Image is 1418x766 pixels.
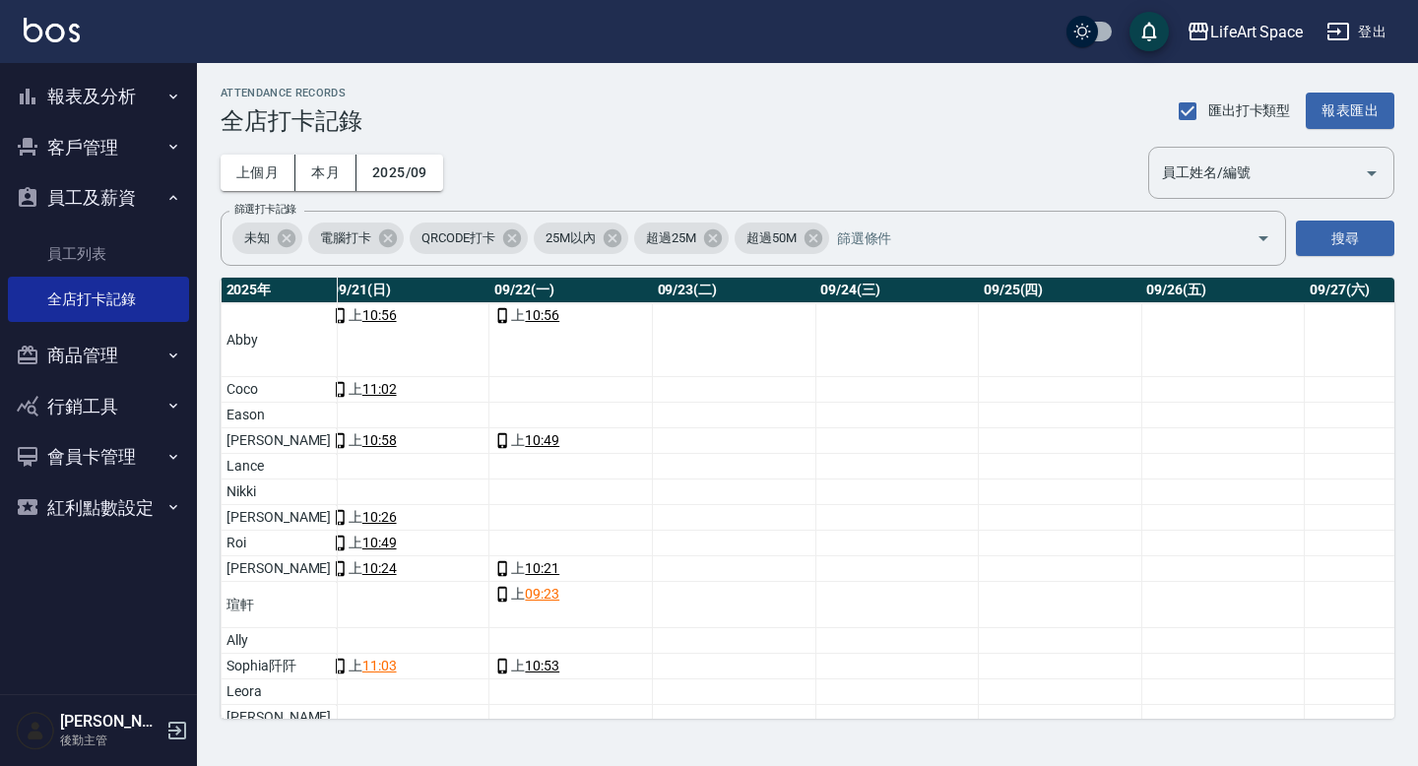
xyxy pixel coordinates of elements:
button: Open [1248,223,1279,254]
td: Sophia阡阡 [221,654,336,679]
td: [PERSON_NAME] [221,705,336,731]
div: 上 [494,584,647,605]
td: [PERSON_NAME] [221,428,336,454]
h2: ATTENDANCE RECORDS [221,87,362,99]
a: 10:58 [362,430,397,451]
th: 09/25(四) [979,278,1142,303]
div: 上 [332,507,484,528]
th: 09/26(五) [1141,278,1305,303]
button: 上個月 [221,155,295,191]
div: 上 [332,379,484,400]
button: LifeArt Space [1179,12,1311,52]
div: LifeArt Space [1210,20,1303,44]
button: 行銷工具 [8,381,189,432]
span: 匯出打卡類型 [1208,100,1291,121]
input: 篩選條件 [832,222,1222,256]
a: 09:23 [525,584,559,605]
a: 10:24 [362,558,397,579]
span: 未知 [232,228,282,248]
a: 全店打卡記錄 [8,277,189,322]
img: Logo [24,18,80,42]
button: 員工及薪資 [8,172,189,223]
span: 超過25M [634,228,708,248]
a: 10:49 [525,430,559,451]
div: 上 [332,533,484,553]
p: 後勤主管 [60,732,161,749]
a: 11:03 [362,656,397,676]
th: 09/21(日) [326,278,489,303]
div: 上 [494,305,647,326]
h3: 全店打卡記錄 [221,107,362,135]
a: 10:21 [525,558,559,579]
div: 超過25M [634,223,729,254]
a: 10:53 [525,656,559,676]
span: QRCODE打卡 [410,228,508,248]
a: 10:56 [362,305,397,326]
td: Abby [221,303,336,377]
th: 09/23(二) [653,278,816,303]
th: 09/22(一) [489,278,653,303]
h5: [PERSON_NAME] [60,712,161,732]
a: 10:49 [362,533,397,553]
div: 未知 [232,223,302,254]
td: Nikki [221,479,336,505]
td: Leora [221,679,336,705]
td: Roi [221,531,336,556]
a: 員工列表 [8,231,189,277]
button: 2025/09 [356,155,443,191]
div: 上 [332,558,484,579]
label: 篩選打卡記錄 [234,202,296,217]
td: Coco [221,377,336,403]
button: save [1129,12,1169,51]
a: 10:56 [525,305,559,326]
div: 上 [494,430,647,451]
span: 電腦打卡 [308,228,383,248]
div: 上 [494,656,647,676]
img: Person [16,711,55,750]
th: 09/24(三) [815,278,979,303]
button: 紅利點數設定 [8,482,189,534]
td: [PERSON_NAME] [221,556,336,582]
button: 報表匯出 [1306,93,1394,129]
td: Lance [221,454,336,479]
button: 商品管理 [8,330,189,381]
div: 上 [332,430,484,451]
td: Eason [221,403,336,428]
div: 上 [332,305,484,326]
td: Ally [221,628,336,654]
div: 25M以內 [534,223,628,254]
button: 登出 [1319,14,1394,50]
a: 11:02 [362,379,397,400]
button: 本月 [295,155,356,191]
td: 瑄軒 [221,582,336,628]
div: 超過50M [735,223,829,254]
button: 會員卡管理 [8,431,189,482]
button: 客戶管理 [8,122,189,173]
td: [PERSON_NAME] [221,505,336,531]
span: 超過50M [735,228,808,248]
button: Open [1356,158,1387,189]
th: 2025 年 [221,278,336,303]
button: 搜尋 [1296,221,1394,257]
button: 報表及分析 [8,71,189,122]
div: 上 [494,558,647,579]
div: QRCODE打卡 [410,223,529,254]
div: 上 [332,656,484,676]
a: 10:26 [362,507,397,528]
div: 電腦打卡 [308,223,404,254]
span: 25M以內 [534,228,608,248]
